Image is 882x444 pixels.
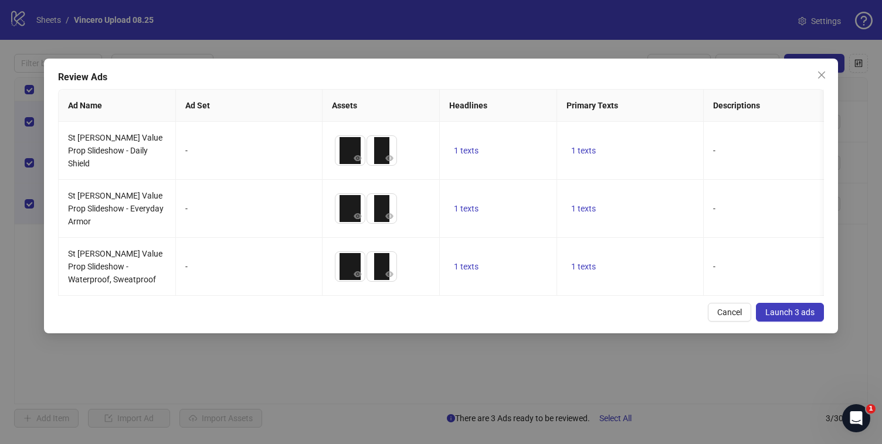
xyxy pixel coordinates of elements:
[842,404,870,432] iframe: Intercom live chat
[185,260,313,273] div: -
[557,90,704,122] th: Primary Texts
[449,259,483,274] button: 1 texts
[335,252,365,281] img: Asset 1
[382,267,396,281] button: Preview
[58,70,824,84] div: Review Ads
[367,194,396,223] img: Asset 2
[335,136,365,165] img: Asset 1
[449,144,483,158] button: 1 texts
[354,154,362,162] span: eye
[566,259,601,274] button: 1 texts
[756,303,824,322] button: Launch 3 ads
[454,146,479,155] span: 1 texts
[812,66,831,84] button: Close
[351,267,365,281] button: Preview
[385,270,393,278] span: eye
[866,404,876,414] span: 1
[440,90,557,122] th: Headlines
[454,204,479,213] span: 1 texts
[765,308,815,317] span: Launch 3 ads
[176,90,323,122] th: Ad Set
[566,144,601,158] button: 1 texts
[449,201,483,216] button: 1 texts
[571,262,596,271] span: 1 texts
[385,212,393,220] span: eye
[571,146,596,155] span: 1 texts
[367,136,396,165] img: Asset 2
[704,90,850,122] th: Descriptions
[454,262,479,271] span: 1 texts
[59,90,176,122] th: Ad Name
[708,303,751,322] button: Cancel
[68,133,162,168] span: St [PERSON_NAME] Value Prop Slideshow - Daily Shield
[817,70,826,80] span: close
[354,212,362,220] span: eye
[713,146,715,155] span: -
[68,191,164,226] span: St [PERSON_NAME] Value Prop Slideshow - Everyday Armor
[713,262,715,271] span: -
[354,270,362,278] span: eye
[717,308,742,317] span: Cancel
[566,201,601,216] button: 1 texts
[382,151,396,165] button: Preview
[335,194,365,223] img: Asset 1
[571,204,596,213] span: 1 texts
[351,151,365,165] button: Preview
[185,144,313,157] div: -
[713,204,715,213] span: -
[382,209,396,223] button: Preview
[68,249,162,284] span: St [PERSON_NAME] Value Prop Slideshow - Waterproof, Sweatproof
[385,154,393,162] span: eye
[185,202,313,215] div: -
[323,90,440,122] th: Assets
[367,252,396,281] img: Asset 2
[351,209,365,223] button: Preview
